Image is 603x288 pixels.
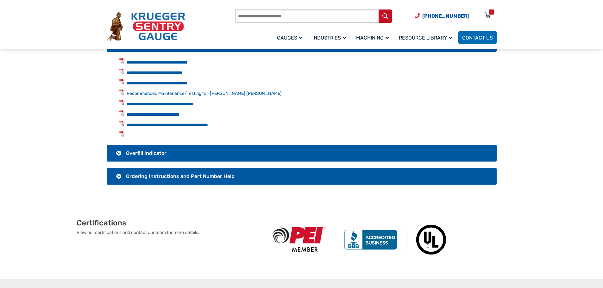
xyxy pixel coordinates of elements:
span: [PHONE_NUMBER] [422,13,469,19]
h2: Certifications [77,218,264,228]
a: Phone Number (920) 434-8860 [415,12,469,20]
span: Gauges [277,35,302,41]
a: Gauges [273,30,309,45]
span: Ordering Instructions and Part Number Help [126,173,235,179]
a: Recommended Maintenance/Testing for [PERSON_NAME] [PERSON_NAME] [127,91,282,96]
span: Overfill Indicator [126,150,166,156]
img: PEI Member [264,227,335,252]
p: View our certifications and contact our team for more details. [77,229,264,236]
span: Resource Library [399,35,452,41]
a: Resource Library [395,30,458,45]
div: 1 [491,9,492,15]
span: Contact Us [462,35,493,41]
img: Underwriters Laboratories [406,218,456,261]
a: Industries [309,30,352,45]
span: Machining [356,35,389,41]
a: Machining [352,30,395,45]
img: BBB [335,230,406,250]
img: Krueger Sentry Gauge [107,12,185,41]
span: Industries [312,35,346,41]
a: Contact Us [458,31,497,44]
